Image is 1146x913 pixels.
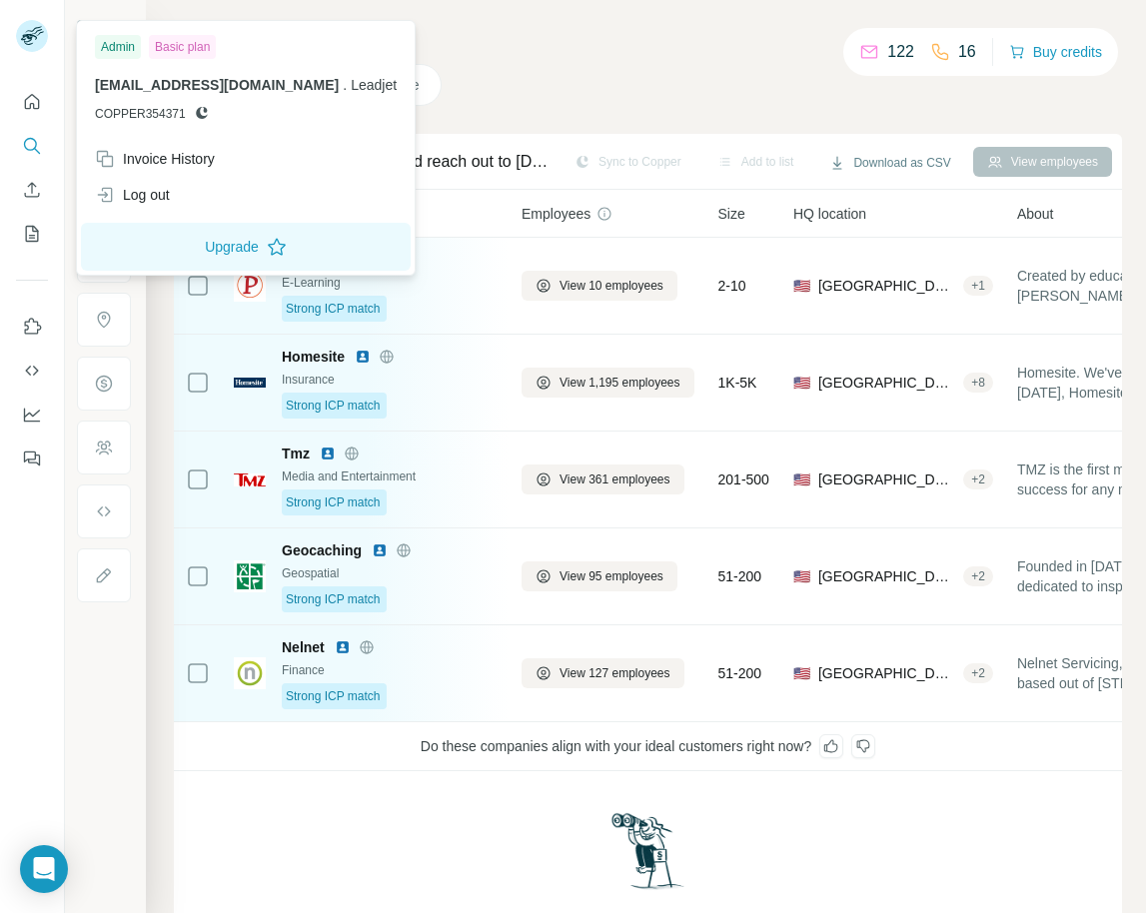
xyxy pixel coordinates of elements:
div: Invoice History [95,149,215,169]
span: Strong ICP match [286,590,381,608]
span: [GEOGRAPHIC_DATA], [US_STATE] [818,663,955,683]
span: Strong ICP match [286,397,381,415]
span: Strong ICP match [286,687,381,705]
span: 🇺🇸 [793,663,810,683]
div: Finance [282,661,498,679]
img: LinkedIn logo [320,446,336,461]
img: LinkedIn logo [355,349,371,365]
button: Use Surfe API [16,353,48,389]
div: Open Intercom Messenger [20,845,68,893]
span: . [343,77,347,93]
button: Buy credits [1009,38,1102,66]
p: 16 [958,40,976,64]
div: E-Learning [282,274,498,292]
span: [GEOGRAPHIC_DATA] [818,276,955,296]
button: Enrich CSV [16,172,48,208]
span: 2-10 [718,276,746,296]
img: Logo of Homesite [234,378,266,388]
div: Basic plan [149,35,216,59]
button: Upgrade [81,223,411,271]
span: View 127 employees [560,664,670,682]
span: Nelnet [282,637,325,657]
span: Tmz [282,444,310,463]
div: Insurance [282,371,498,389]
button: Use Surfe on LinkedIn [16,309,48,345]
span: 🇺🇸 [793,566,810,586]
span: [EMAIL_ADDRESS][DOMAIN_NAME] [95,77,339,93]
div: + 1 [963,277,993,295]
button: View 95 employees [522,561,677,591]
span: View 10 employees [560,277,663,295]
span: Strong ICP match [286,300,381,318]
span: Leadjet [351,77,397,93]
button: Dashboard [16,397,48,433]
span: Employees [522,204,590,224]
span: [GEOGRAPHIC_DATA], [US_STATE] [818,566,955,586]
button: Download as CSV [815,148,964,178]
div: Do these companies align with your ideal customers right now? [174,722,1122,771]
span: 🇺🇸 [793,469,810,489]
span: [GEOGRAPHIC_DATA] [818,469,955,489]
img: Logo of Geocaching [234,560,266,592]
span: View 95 employees [560,567,663,585]
span: View 1,195 employees [560,374,680,392]
button: View 361 employees [522,464,684,494]
div: Admin [95,35,141,59]
button: View 127 employees [522,658,684,688]
button: Show [62,12,144,42]
button: Search [16,128,48,164]
button: Feedback [16,441,48,476]
span: 🇺🇸 [793,373,810,393]
button: View 10 employees [522,271,677,301]
h4: Search [174,24,1122,52]
img: Logo of Tmz [234,473,266,486]
div: Media and Entertainment [282,467,498,485]
div: + 8 [963,374,993,392]
span: Size [718,204,745,224]
span: 🇺🇸 [793,276,810,296]
img: Logo of Nelnet [234,657,266,689]
div: + 2 [963,567,993,585]
span: About [1017,204,1054,224]
img: LinkedIn logo [372,542,388,558]
span: HQ location [793,204,866,224]
span: 1K-5K [718,373,757,393]
button: My lists [16,216,48,252]
div: Log out [95,185,170,205]
p: 122 [887,40,914,64]
div: + 2 [963,664,993,682]
div: Geospatial [282,564,498,582]
span: Geocaching [282,540,362,560]
span: 51-200 [718,663,762,683]
span: View 361 employees [560,470,670,488]
span: Homesite [282,347,345,367]
span: 51-200 [718,566,762,586]
img: LinkedIn logo [335,639,351,655]
button: Quick start [16,84,48,120]
span: COPPER354371 [95,105,186,123]
div: + 2 [963,470,993,488]
span: Strong ICP match [286,493,381,511]
span: [GEOGRAPHIC_DATA], [US_STATE] [818,373,955,393]
img: Logo of Perusall [234,270,266,302]
span: 201-500 [718,469,769,489]
button: View 1,195 employees [522,368,694,398]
